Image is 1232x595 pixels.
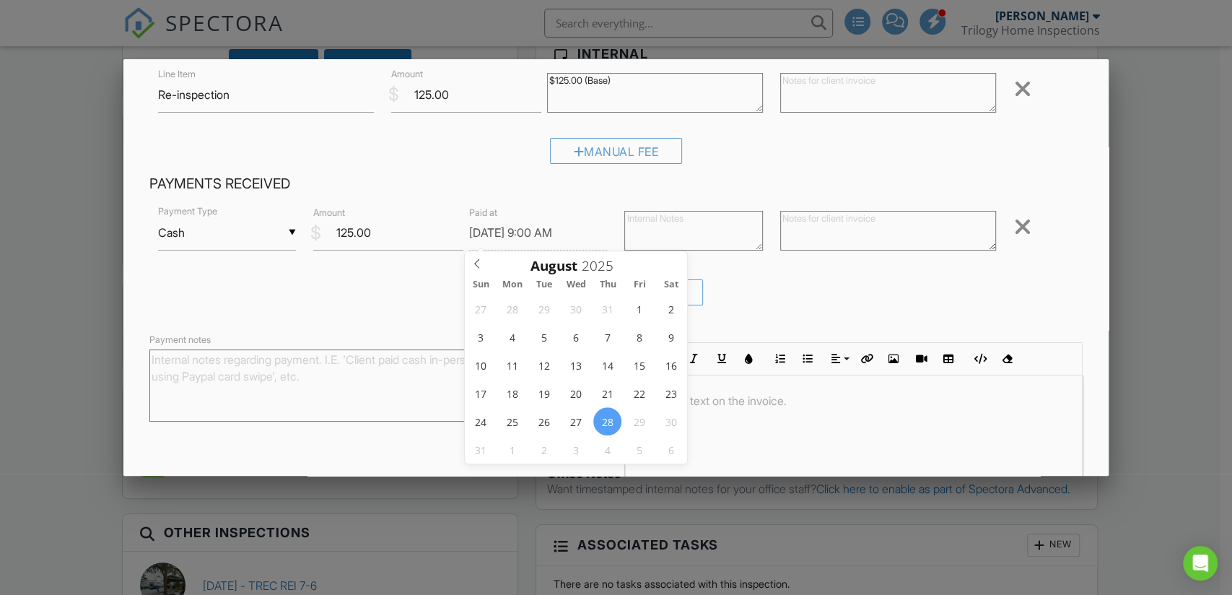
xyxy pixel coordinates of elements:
[681,345,708,373] button: Italic (Ctrl+I)
[528,280,560,290] span: Tue
[625,323,653,351] span: August 8, 2025
[158,205,217,218] label: Payment Type
[907,345,935,373] button: Insert Video
[530,379,559,407] span: August 19, 2025
[993,345,1021,373] button: Clear Formatting
[391,68,423,81] label: Amount
[158,68,196,81] label: Line Item
[465,280,497,290] span: Sun
[149,175,1083,194] h4: Payments Received
[657,351,685,379] span: August 16, 2025
[625,379,653,407] span: August 22, 2025
[708,345,735,373] button: Underline (Ctrl+U)
[499,379,527,407] span: August 18, 2025
[499,295,527,323] span: July 28, 2025
[593,379,621,407] span: August 21, 2025
[593,351,621,379] span: August 14, 2025
[149,334,211,347] label: Payment notes
[794,345,821,373] button: Unordered List
[655,280,687,290] span: Sat
[530,351,559,379] span: August 12, 2025
[966,345,993,373] button: Code View
[467,351,495,379] span: August 10, 2025
[530,259,577,273] span: Scroll to increment
[497,280,528,290] span: Mon
[592,280,624,290] span: Thu
[499,407,527,435] span: August 25, 2025
[625,295,653,323] span: August 1, 2025
[657,323,685,351] span: August 9, 2025
[562,323,590,351] span: August 6, 2025
[499,323,527,351] span: August 4, 2025
[467,295,495,323] span: July 27, 2025
[467,379,495,407] span: August 17, 2025
[1183,546,1218,581] div: Open Intercom Messenger
[624,280,655,290] span: Fri
[550,148,683,162] a: Manual Fee
[577,256,625,275] input: Scroll to increment
[530,323,559,351] span: August 5, 2025
[825,345,852,373] button: Align
[625,351,653,379] span: August 15, 2025
[547,73,763,113] textarea: $125.00 (Base)
[562,407,590,435] span: August 27, 2025
[467,323,495,351] span: August 3, 2025
[388,82,399,107] div: $
[935,345,962,373] button: Insert Table
[530,407,559,435] span: August 26, 2025
[562,351,590,379] span: August 13, 2025
[310,221,321,246] div: $
[562,295,590,323] span: July 30, 2025
[657,379,685,407] span: August 23, 2025
[499,351,527,379] span: August 11, 2025
[766,345,794,373] button: Ordered List
[593,407,621,435] span: August 28, 2025
[560,280,592,290] span: Wed
[657,295,685,323] span: August 2, 2025
[469,207,497,220] label: Paid at
[880,345,907,373] button: Insert Image (Ctrl+P)
[530,295,559,323] span: July 29, 2025
[735,345,763,373] button: Colors
[467,407,495,435] span: August 24, 2025
[593,295,621,323] span: July 31, 2025
[313,207,345,220] label: Amount
[562,379,590,407] span: August 20, 2025
[593,323,621,351] span: August 7, 2025
[852,345,880,373] button: Insert Link (Ctrl+K)
[550,138,683,164] div: Manual Fee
